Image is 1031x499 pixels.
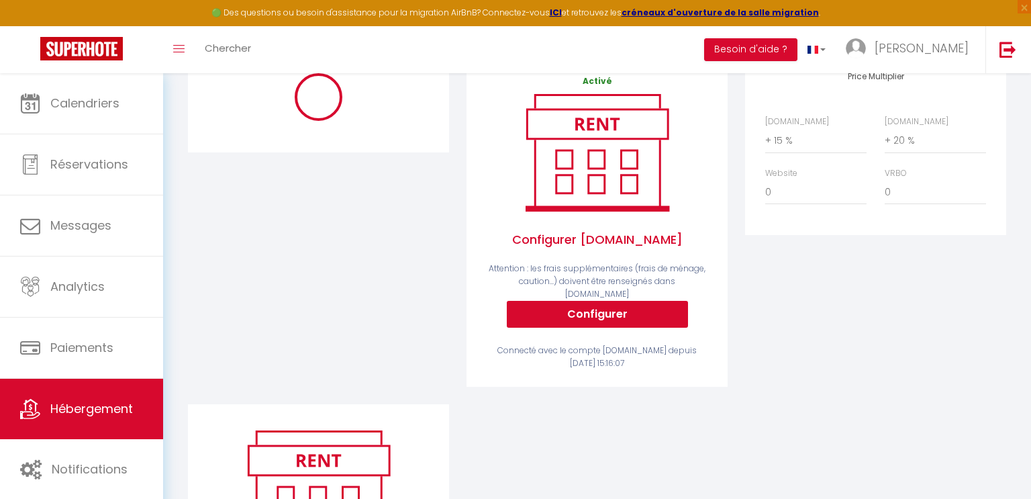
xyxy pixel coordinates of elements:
span: Calendriers [50,95,119,111]
label: [DOMAIN_NAME] [885,116,948,128]
span: Chercher [205,41,251,55]
span: Paiements [50,339,113,356]
a: créneaux d'ouverture de la salle migration [622,7,819,18]
img: Super Booking [40,37,123,60]
a: ICI [550,7,562,18]
span: Notifications [52,461,128,478]
span: Réservations [50,156,128,173]
div: Connecté avec le compte [DOMAIN_NAME] depuis [DATE] 15:16:07 [487,345,707,370]
img: rent.png [511,88,683,217]
span: Messages [50,217,111,234]
span: Attention : les frais supplémentaires (frais de ménage, caution...) doivent être renseignés dans ... [489,263,705,300]
p: Activé [487,75,707,88]
img: ... [846,38,866,58]
h4: Price Multiplier [765,72,986,81]
img: logout [999,41,1016,58]
span: Configurer [DOMAIN_NAME] [487,217,707,263]
a: ... [PERSON_NAME] [836,26,985,73]
span: [PERSON_NAME] [875,40,969,56]
a: Chercher [195,26,261,73]
button: Besoin d'aide ? [704,38,797,61]
label: Website [765,167,797,180]
button: Configurer [507,301,688,328]
span: Analytics [50,278,105,295]
span: Hébergement [50,400,133,417]
button: Ouvrir le widget de chat LiveChat [11,5,51,46]
label: VRBO [885,167,907,180]
label: [DOMAIN_NAME] [765,116,829,128]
